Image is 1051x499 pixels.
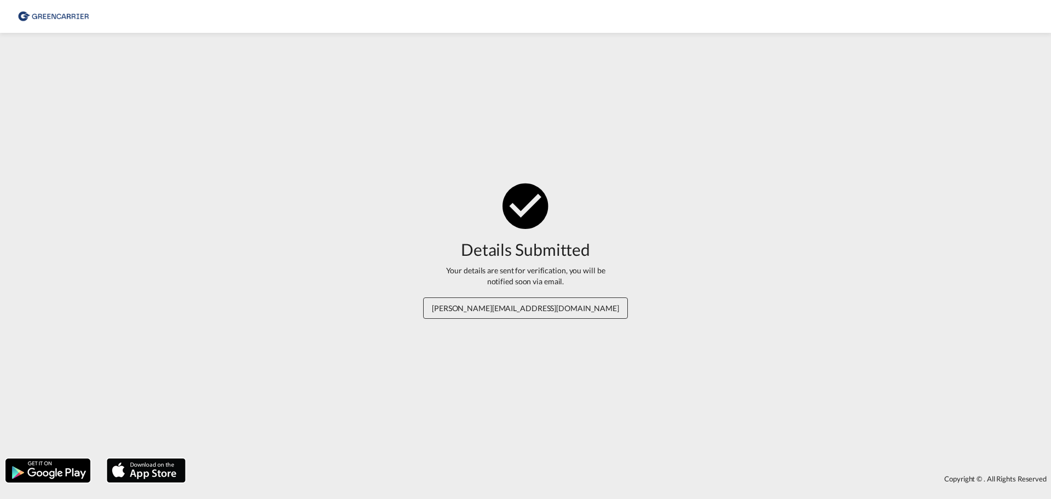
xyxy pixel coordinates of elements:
img: apple.png [106,457,187,484]
div: Your details are sent for verification, you will be notified soon via email. [435,265,616,286]
span: [PERSON_NAME][EMAIL_ADDRESS][DOMAIN_NAME] [423,297,628,319]
md-icon: icon-checkbox-marked-circle [498,177,553,232]
div: Details Submitted [461,238,590,261]
img: 8cf206808afe11efa76fcd1e3d746489.png [16,4,90,29]
img: google.png [4,457,91,484]
div: Copyright © . All Rights Reserved [191,469,1051,488]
